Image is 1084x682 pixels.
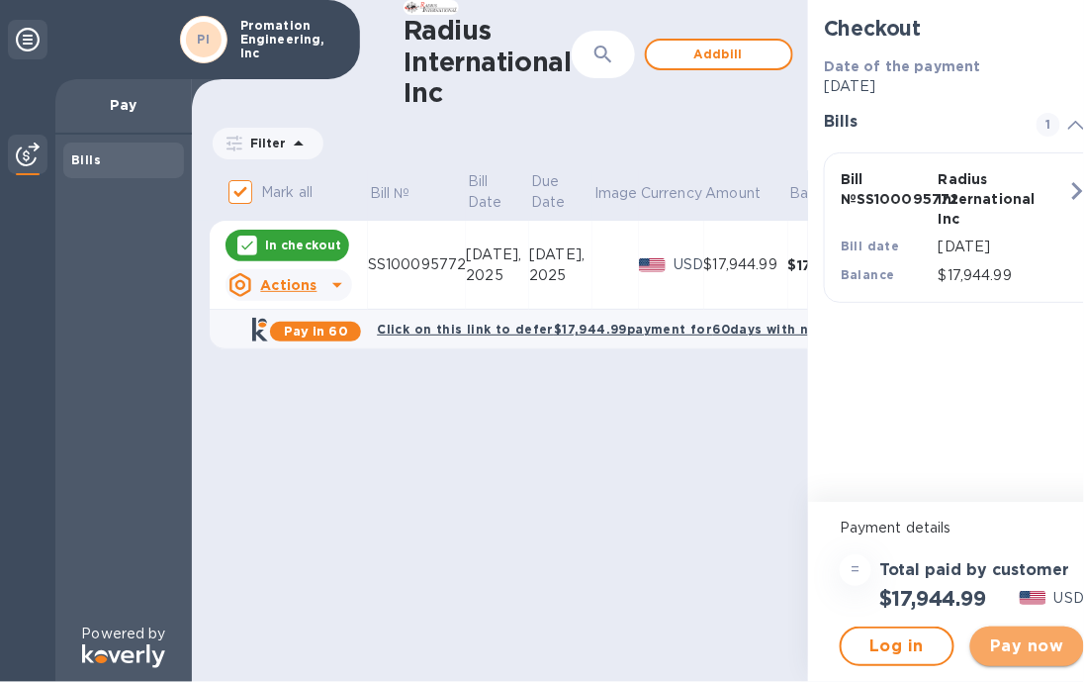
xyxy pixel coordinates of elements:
p: Bill № [370,183,410,204]
span: Amount [705,183,786,204]
p: Payment details [840,518,1084,538]
img: USD [639,258,666,272]
div: [DATE], [466,244,529,265]
div: 2025 [466,265,529,286]
span: Pay now [986,634,1069,658]
p: Bill № SS100095772 [841,169,931,209]
img: Logo [82,644,165,668]
p: USD [1054,588,1084,609]
b: PI [198,32,211,47]
b: Date of the payment [824,58,981,74]
b: Bills [71,152,101,167]
b: Click on this link to defer $17,944.99 payment for 60 days with no fee [377,322,845,337]
div: [DATE], [529,244,592,265]
button: Addbill [645,39,793,70]
span: 1 [1037,113,1060,137]
p: Image [594,183,638,204]
p: USD [674,254,704,275]
span: Due Date [531,171,591,213]
span: Log in [858,634,937,658]
button: Log in [840,627,954,666]
img: USD [1020,591,1046,605]
p: Due Date [531,171,566,213]
p: Bill Date [468,171,502,213]
b: Bill date [841,239,900,253]
span: Bill Date [468,171,528,213]
div: $17,944.99 [788,255,872,275]
div: = [840,554,871,586]
p: In checkout [265,237,341,253]
p: Radius International Inc [939,169,1029,229]
p: Balance [790,183,846,204]
b: Pay in 60 [284,324,348,339]
h1: Radius International Inc [404,15,572,109]
u: Actions [260,277,316,293]
div: SS100095772 [368,254,466,275]
span: Bill № [370,183,436,204]
span: Balance [790,183,871,204]
p: Amount [705,183,761,204]
h2: $17,944.99 [879,586,986,611]
p: Currency [641,183,702,204]
p: $17,944.99 [939,265,1068,286]
p: Filter [242,135,287,151]
p: [DATE] [939,237,1068,257]
p: Promation Engineering, Inc [240,19,339,60]
p: Pay [71,95,176,115]
h3: Total paid by customer [879,561,1070,580]
b: Balance [841,267,895,282]
p: Powered by [81,624,165,644]
div: 2025 [529,265,592,286]
span: Add bill [663,43,775,66]
div: $17,944.99 [704,254,788,275]
p: Mark all [261,182,313,203]
h3: Bills [824,113,1013,132]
